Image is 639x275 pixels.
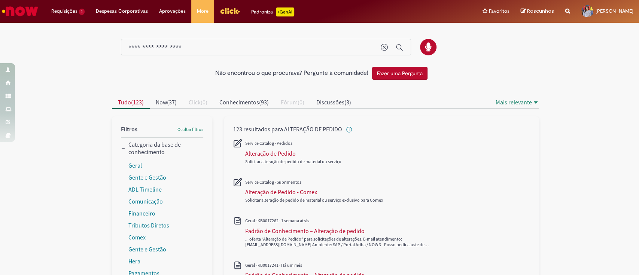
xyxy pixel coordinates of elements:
[197,7,209,15] span: More
[276,7,294,16] p: +GenAi
[596,8,633,14] span: [PERSON_NAME]
[96,7,148,15] span: Despesas Corporativas
[220,5,240,16] img: click_logo_yellow_360x200.png
[527,7,554,15] span: Rascunhos
[79,9,85,15] span: 1
[489,7,509,15] span: Favoritos
[51,7,77,15] span: Requisições
[215,70,368,77] h2: Não encontrou o que procurava? Pergunte à comunidade!
[159,7,186,15] span: Aprovações
[251,7,294,16] div: Padroniza
[372,67,427,80] button: Fazer uma Pergunta
[1,4,39,19] img: ServiceNow
[521,8,554,15] a: Rascunhos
